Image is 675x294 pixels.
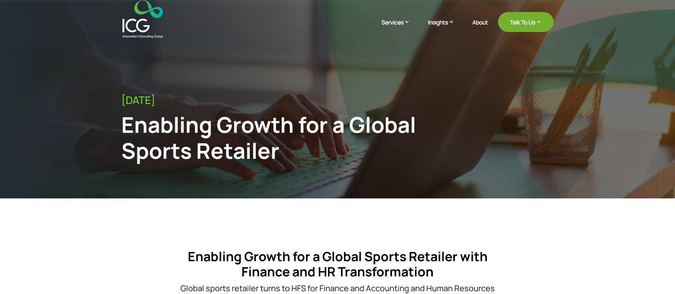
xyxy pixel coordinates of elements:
[121,112,454,164] div: Enabling Growth for a Global Sports Retailer
[428,18,462,38] a: Insights
[472,19,488,38] a: About
[382,18,418,38] a: Services
[635,256,675,294] iframe: Chat Widget
[121,94,554,106] div: [DATE]
[498,12,554,32] a: Talk To Us
[165,249,510,284] h4: Enabling Growth for a Global Sports Retailer with Finance and HR Transformation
